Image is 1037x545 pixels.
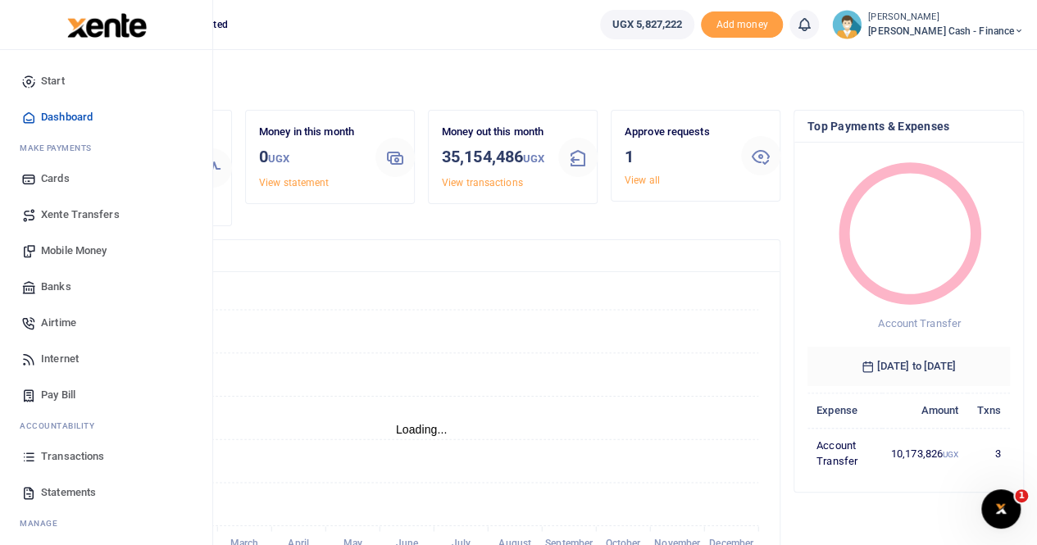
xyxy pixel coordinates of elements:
a: Xente Transfers [13,197,199,233]
span: anage [28,517,58,529]
a: Statements [13,475,199,511]
p: Money in this month [259,124,362,141]
small: [PERSON_NAME] [868,11,1024,25]
a: Add money [701,17,783,30]
span: Airtime [41,315,76,331]
p: Money out this month [442,124,545,141]
small: UGX [943,450,958,459]
small: UGX [268,152,289,165]
span: Dashboard [41,109,93,125]
iframe: Intercom live chat [981,489,1021,529]
a: View all [625,175,660,186]
a: logo-small logo-large logo-large [66,18,147,30]
span: 1 [1015,489,1028,502]
td: Account Transfer [807,428,882,479]
li: Ac [13,413,199,438]
h4: Hello Pricillah [62,70,1024,89]
h3: 0 [259,144,362,171]
th: Amount [882,393,968,428]
span: Add money [701,11,783,39]
a: Banks [13,269,199,305]
img: profile-user [832,10,862,39]
li: M [13,135,199,161]
span: Cards [41,170,70,187]
span: Banks [41,279,71,295]
h4: Transactions Overview [76,247,766,265]
li: Wallet ballance [594,10,701,39]
a: profile-user [PERSON_NAME] [PERSON_NAME] Cash - Finance [832,10,1024,39]
img: logo-large [67,13,147,38]
th: Expense [807,393,882,428]
li: Toup your wallet [701,11,783,39]
span: [PERSON_NAME] Cash - Finance [868,24,1024,39]
h4: Top Payments & Expenses [807,117,1010,135]
h3: 1 [625,144,728,169]
text: Loading... [396,423,448,436]
span: Xente Transfers [41,207,120,223]
span: Statements [41,484,96,501]
a: Dashboard [13,99,199,135]
p: Approve requests [625,124,728,141]
a: View transactions [442,177,523,188]
td: 3 [967,428,1010,479]
a: Cards [13,161,199,197]
th: Txns [967,393,1010,428]
td: 10,173,826 [882,428,968,479]
span: Pay Bill [41,387,75,403]
a: UGX 5,827,222 [600,10,694,39]
a: Mobile Money [13,233,199,269]
li: M [13,511,199,536]
span: ake Payments [28,142,92,154]
h6: [DATE] to [DATE] [807,347,1010,386]
span: Mobile Money [41,243,107,259]
h3: 35,154,486 [442,144,545,171]
span: UGX 5,827,222 [612,16,682,33]
span: Start [41,73,65,89]
span: countability [32,420,94,432]
span: Transactions [41,448,104,465]
small: UGX [523,152,544,165]
span: Internet [41,351,79,367]
a: Pay Bill [13,377,199,413]
a: Internet [13,341,199,377]
a: View statement [259,177,329,188]
span: Account Transfer [878,317,961,329]
a: Transactions [13,438,199,475]
a: Start [13,63,199,99]
a: Airtime [13,305,199,341]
